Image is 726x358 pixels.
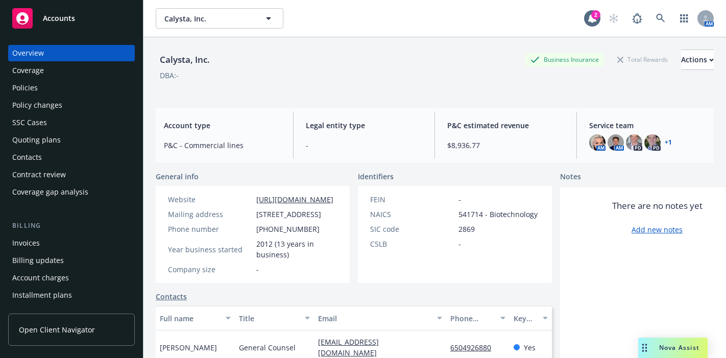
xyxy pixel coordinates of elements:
span: Calysta, Inc. [164,13,253,24]
span: General info [156,171,199,182]
div: Total Rewards [612,53,673,66]
div: Phone number [168,224,252,234]
a: Policy changes [8,97,135,113]
span: Notes [560,171,581,183]
span: 2012 (13 years in business) [256,238,337,260]
a: 6504926880 [450,343,499,352]
a: Accounts [8,4,135,33]
button: Actions [681,50,714,70]
a: Account charges [8,270,135,286]
a: Billing updates [8,252,135,269]
div: Installment plans [12,287,72,303]
span: - [458,238,461,249]
div: Full name [160,313,220,324]
a: +1 [665,139,672,146]
span: [PHONE_NUMBER] [256,224,320,234]
a: Switch app [674,8,694,29]
div: 2 [591,10,600,19]
div: Policies [12,80,38,96]
span: - [306,140,423,151]
span: Identifiers [358,171,394,182]
a: [EMAIL_ADDRESS][DOMAIN_NAME] [318,337,385,357]
span: - [256,264,259,275]
span: Account type [164,120,281,131]
img: photo [589,134,606,151]
span: Legal entity type [306,120,423,131]
img: photo [626,134,642,151]
span: General Counsel [239,342,296,353]
a: Report a Bug [627,8,647,29]
div: DBA: - [160,70,179,81]
a: Installment plans [8,287,135,303]
span: Open Client Navigator [19,324,95,335]
img: photo [608,134,624,151]
div: Year business started [168,244,252,255]
div: Title [239,313,299,324]
button: Email [314,306,446,330]
a: Coverage gap analysis [8,184,135,200]
span: 2869 [458,224,475,234]
button: Phone number [446,306,510,330]
div: Contract review [12,166,66,183]
div: SSC Cases [12,114,47,131]
div: Coverage [12,62,44,79]
a: Policies [8,80,135,96]
div: Website [168,194,252,205]
div: Phone number [450,313,494,324]
div: Coverage gap analysis [12,184,88,200]
button: Title [235,306,314,330]
div: SIC code [370,224,454,234]
a: Contract review [8,166,135,183]
span: Service team [589,120,706,131]
a: Invoices [8,235,135,251]
div: Business Insurance [525,53,604,66]
div: Overview [12,45,44,61]
span: P&C - Commercial lines [164,140,281,151]
div: Billing [8,221,135,231]
button: Calysta, Inc. [156,8,283,29]
button: Key contact [510,306,552,330]
div: Billing updates [12,252,64,269]
div: Invoices [12,235,40,251]
a: Contacts [8,149,135,165]
span: There are no notes yet [612,200,703,212]
div: NAICS [370,209,454,220]
div: FEIN [370,194,454,205]
span: Yes [524,342,536,353]
div: Contacts [12,149,42,165]
span: [PERSON_NAME] [160,342,217,353]
div: Drag to move [638,338,651,358]
div: Email [318,313,431,324]
span: [STREET_ADDRESS] [256,209,321,220]
div: CSLB [370,238,454,249]
button: Full name [156,306,235,330]
div: Company size [168,264,252,275]
div: Quoting plans [12,132,61,148]
span: Accounts [43,14,75,22]
span: P&C estimated revenue [447,120,564,131]
a: SSC Cases [8,114,135,131]
div: Policy changes [12,97,62,113]
button: Nova Assist [638,338,708,358]
a: Search [650,8,671,29]
span: $8,936.77 [447,140,564,151]
a: Add new notes [632,224,683,235]
span: Nova Assist [659,343,699,352]
a: Coverage [8,62,135,79]
div: Calysta, Inc. [156,53,214,66]
img: photo [644,134,661,151]
a: Quoting plans [8,132,135,148]
a: Overview [8,45,135,61]
a: [URL][DOMAIN_NAME] [256,195,333,204]
a: Contacts [156,291,187,302]
div: Actions [681,50,714,69]
a: Start snowing [603,8,624,29]
div: Key contact [514,313,537,324]
span: - [458,194,461,205]
span: 541714 - Biotechnology [458,209,538,220]
div: Account charges [12,270,69,286]
div: Mailing address [168,209,252,220]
